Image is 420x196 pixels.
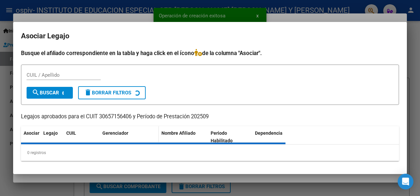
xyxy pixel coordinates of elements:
[66,130,76,136] span: CUIL
[208,126,252,148] datatable-header-cell: Periodo Habilitado
[27,87,73,99] button: Buscar
[252,126,302,148] datatable-header-cell: Dependencia
[78,86,146,99] button: Borrar Filtros
[100,126,159,148] datatable-header-cell: Gerenciador
[64,126,100,148] datatable-header-cell: CUIL
[24,130,39,136] span: Asociar
[84,88,92,96] mat-icon: delete
[41,126,64,148] datatable-header-cell: Legajo
[21,30,399,42] h2: Asociar Legajo
[21,49,399,57] h4: Busque el afiliado correspondiente en la tabla y haga click en el ícono de la columna "Asociar".
[21,126,41,148] datatable-header-cell: Asociar
[211,130,233,143] span: Periodo Habilitado
[43,130,58,136] span: Legajo
[32,90,59,96] span: Buscar
[398,174,413,189] div: Open Intercom Messenger
[21,113,399,121] p: Legajos aprobados para el CUIT 30657156406 y Período de Prestación 202509
[32,88,40,96] mat-icon: search
[84,90,131,96] span: Borrar Filtros
[21,145,399,161] div: 0 registros
[159,126,208,148] datatable-header-cell: Nombre Afiliado
[161,130,196,136] span: Nombre Afiliado
[102,130,128,136] span: Gerenciador
[255,130,283,136] span: Dependencia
